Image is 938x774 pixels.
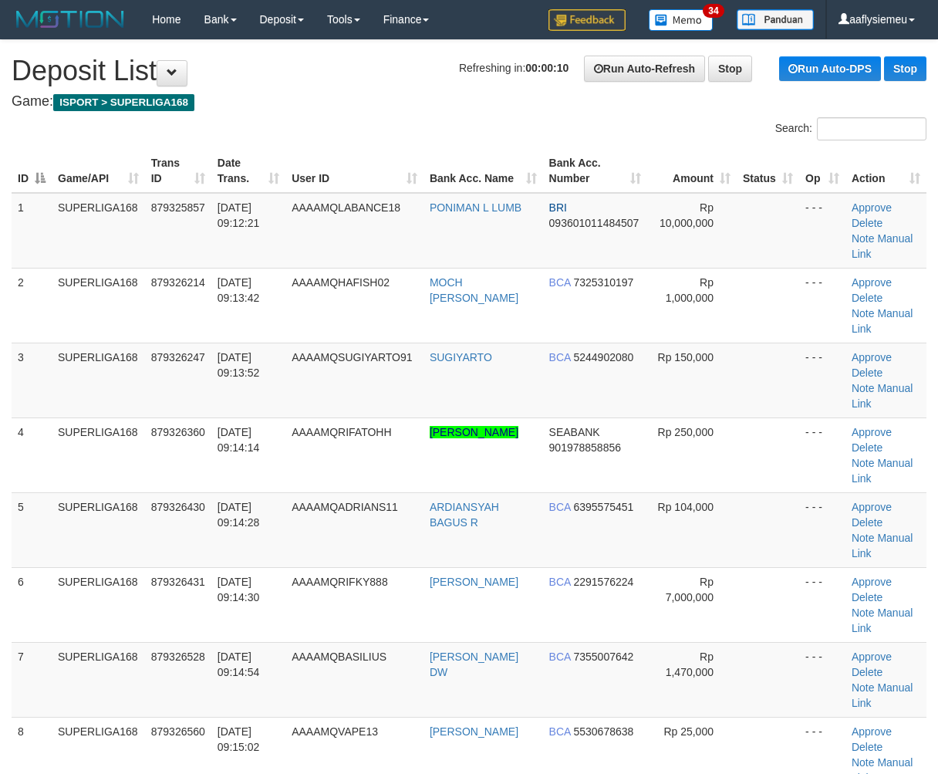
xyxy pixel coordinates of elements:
[12,567,52,642] td: 6
[292,276,390,289] span: AAAAMQHAFISH02
[852,382,875,394] a: Note
[817,117,926,140] input: Search:
[852,516,882,529] a: Delete
[52,343,145,417] td: SUPERLIGA168
[525,62,569,74] strong: 00:00:10
[52,567,145,642] td: SUPERLIGA168
[430,276,518,304] a: MOCH [PERSON_NAME]
[12,268,52,343] td: 2
[845,149,926,193] th: Action: activate to sort column ascending
[573,501,633,513] span: Copy 6395575451 to clipboard
[852,292,882,304] a: Delete
[658,501,714,513] span: Rp 104,000
[549,501,571,513] span: BCA
[292,201,400,214] span: AAAAMQLABANCE18
[852,457,913,485] a: Manual Link
[852,232,875,245] a: Note
[430,725,518,738] a: [PERSON_NAME]
[423,149,543,193] th: Bank Acc. Name: activate to sort column ascending
[52,149,145,193] th: Game/API: activate to sort column ascending
[852,367,882,379] a: Delete
[852,232,913,260] a: Manual Link
[292,576,388,588] span: AAAAMQRIFKY888
[660,201,714,229] span: Rp 10,000,000
[145,149,211,193] th: Trans ID: activate to sort column ascending
[430,501,499,529] a: ARDIANSYAH BAGUS R
[666,576,714,603] span: Rp 7,000,000
[12,149,52,193] th: ID: activate to sort column descending
[430,576,518,588] a: [PERSON_NAME]
[549,276,571,289] span: BCA
[218,576,260,603] span: [DATE] 09:14:30
[884,56,926,81] a: Stop
[658,351,714,363] span: Rp 150,000
[218,725,260,753] span: [DATE] 09:15:02
[852,307,913,335] a: Manual Link
[12,642,52,717] td: 7
[852,457,875,469] a: Note
[218,651,260,678] span: [DATE] 09:14:54
[430,426,518,438] a: [PERSON_NAME]
[852,426,892,438] a: Approve
[12,492,52,567] td: 5
[459,62,569,74] span: Refreshing in:
[852,607,913,634] a: Manual Link
[852,576,892,588] a: Approve
[703,4,724,18] span: 34
[285,149,423,193] th: User ID: activate to sort column ascending
[12,56,926,86] h1: Deposit List
[852,741,882,753] a: Delete
[53,94,194,111] span: ISPORT > SUPERLIGA168
[218,351,260,379] span: [DATE] 09:13:52
[852,532,875,544] a: Note
[737,149,799,193] th: Status: activate to sort column ascending
[799,193,845,269] td: - - -
[549,725,571,738] span: BCA
[292,501,398,513] span: AAAAMQADRIANS11
[852,681,913,709] a: Manual Link
[799,492,845,567] td: - - -
[218,501,260,529] span: [DATE] 09:14:28
[666,276,714,304] span: Rp 1,000,000
[799,268,845,343] td: - - -
[52,492,145,567] td: SUPERLIGA168
[12,8,129,31] img: MOTION_logo.png
[549,426,600,438] span: SEABANK
[12,193,52,269] td: 1
[548,9,626,31] img: Feedback.jpg
[211,149,285,193] th: Date Trans.: activate to sort column ascending
[852,591,882,603] a: Delete
[649,9,714,31] img: Button%20Memo.svg
[549,441,621,454] span: Copy 901978858856 to clipboard
[430,651,518,678] a: [PERSON_NAME] DW
[543,149,647,193] th: Bank Acc. Number: activate to sort column ascending
[430,201,521,214] a: PONIMAN L LUMB
[292,426,391,438] span: AAAAMQRIFATOHH
[12,417,52,492] td: 4
[799,417,845,492] td: - - -
[852,756,875,769] a: Note
[666,651,714,678] span: Rp 1,470,000
[52,642,145,717] td: SUPERLIGA168
[852,725,892,738] a: Approve
[151,576,205,588] span: 879326431
[151,426,205,438] span: 879326360
[779,56,881,81] a: Run Auto-DPS
[549,576,571,588] span: BCA
[573,725,633,738] span: Copy 5530678638 to clipboard
[852,607,875,619] a: Note
[852,681,875,694] a: Note
[218,201,260,229] span: [DATE] 09:12:21
[12,343,52,417] td: 3
[737,9,814,30] img: panduan.png
[799,642,845,717] td: - - -
[52,268,145,343] td: SUPERLIGA168
[52,417,145,492] td: SUPERLIGA168
[799,567,845,642] td: - - -
[151,201,205,214] span: 879325857
[52,193,145,269] td: SUPERLIGA168
[647,149,737,193] th: Amount: activate to sort column ascending
[852,501,892,513] a: Approve
[292,725,378,738] span: AAAAMQVAPE13
[852,307,875,319] a: Note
